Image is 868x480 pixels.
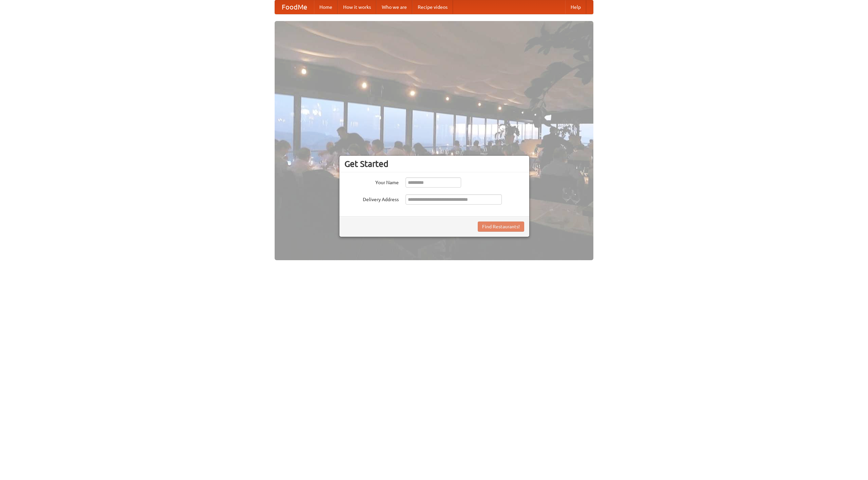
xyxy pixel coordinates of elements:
a: Help [565,0,586,14]
button: Find Restaurants! [478,222,524,232]
a: Who we are [376,0,412,14]
label: Your Name [344,177,399,186]
a: Home [314,0,338,14]
a: FoodMe [275,0,314,14]
label: Delivery Address [344,194,399,203]
a: How it works [338,0,376,14]
a: Recipe videos [412,0,453,14]
h3: Get Started [344,159,524,169]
